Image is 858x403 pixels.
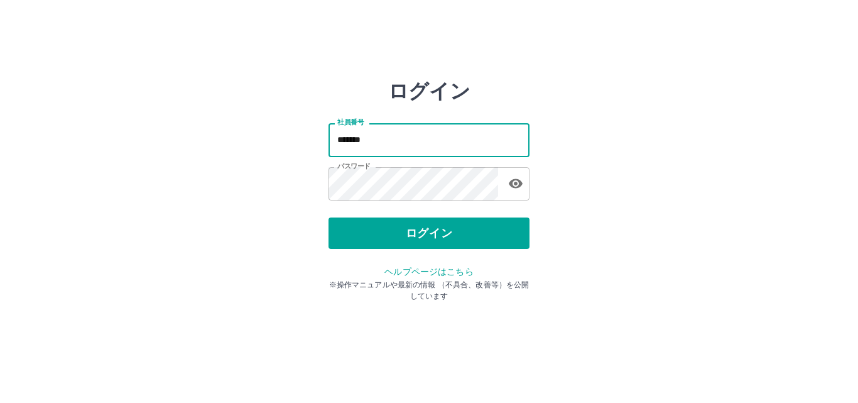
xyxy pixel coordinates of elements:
p: ※操作マニュアルや最新の情報 （不具合、改善等）を公開しています [329,279,529,302]
label: 社員番号 [337,118,364,127]
h2: ログイン [388,79,470,103]
label: パスワード [337,162,371,171]
a: ヘルプページはこちら [384,267,473,277]
button: ログイン [329,218,529,249]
